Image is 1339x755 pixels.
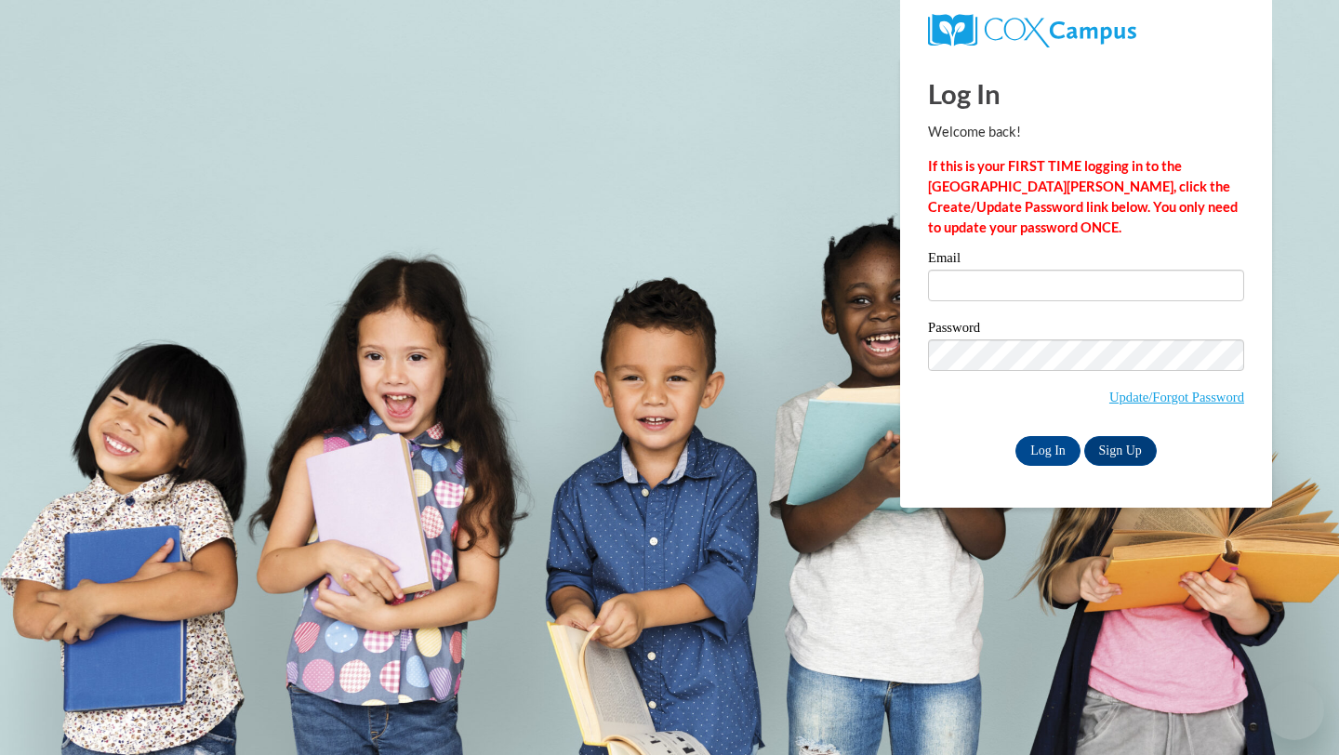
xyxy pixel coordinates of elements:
img: COX Campus [928,14,1136,47]
label: Password [928,321,1244,339]
h1: Log In [928,74,1244,113]
input: Log In [1015,436,1080,466]
strong: If this is your FIRST TIME logging in to the [GEOGRAPHIC_DATA][PERSON_NAME], click the Create/Upd... [928,158,1238,235]
p: Welcome back! [928,122,1244,142]
iframe: Button to launch messaging window [1265,681,1324,740]
a: Update/Forgot Password [1109,390,1244,404]
a: Sign Up [1084,436,1157,466]
label: Email [928,251,1244,270]
a: COX Campus [928,14,1244,47]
